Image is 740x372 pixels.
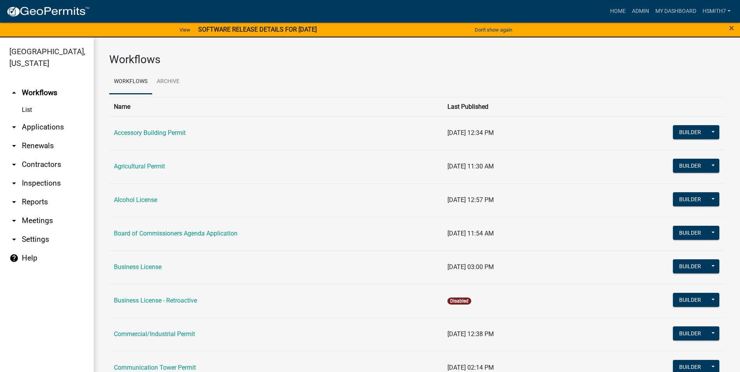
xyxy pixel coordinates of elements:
[109,53,724,66] h3: Workflows
[114,330,195,338] a: Commercial/Industrial Permit
[447,364,494,371] span: [DATE] 02:14 PM
[673,226,707,240] button: Builder
[447,230,494,237] span: [DATE] 11:54 AM
[607,4,629,19] a: Home
[114,263,161,271] a: Business License
[109,69,152,94] a: Workflows
[729,23,734,34] span: ×
[9,179,19,188] i: arrow_drop_down
[729,23,734,33] button: Close
[114,230,238,237] a: Board of Commissioners Agenda Application
[198,26,317,33] strong: SOFTWARE RELEASE DETAILS FOR [DATE]
[9,141,19,151] i: arrow_drop_down
[114,297,197,304] a: Business License - Retroactive
[114,163,165,170] a: Agricultural Permit
[9,235,19,244] i: arrow_drop_down
[629,4,652,19] a: Admin
[673,125,707,139] button: Builder
[447,263,494,271] span: [DATE] 03:00 PM
[699,4,734,19] a: hsmith7
[673,293,707,307] button: Builder
[673,192,707,206] button: Builder
[673,259,707,273] button: Builder
[447,129,494,136] span: [DATE] 12:34 PM
[673,326,707,340] button: Builder
[9,122,19,132] i: arrow_drop_down
[114,196,157,204] a: Alcohol License
[9,88,19,97] i: arrow_drop_up
[447,196,494,204] span: [DATE] 12:57 PM
[472,23,515,36] button: Don't show again
[109,97,443,116] th: Name
[652,4,699,19] a: My Dashboard
[176,23,193,36] a: View
[447,163,494,170] span: [DATE] 11:30 AM
[9,160,19,169] i: arrow_drop_down
[447,298,471,305] span: Disabled
[9,253,19,263] i: help
[443,97,583,116] th: Last Published
[114,129,186,136] a: Accessory Building Permit
[9,197,19,207] i: arrow_drop_down
[114,364,196,371] a: Communication Tower Permit
[447,330,494,338] span: [DATE] 12:38 PM
[9,216,19,225] i: arrow_drop_down
[673,159,707,173] button: Builder
[152,69,184,94] a: Archive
